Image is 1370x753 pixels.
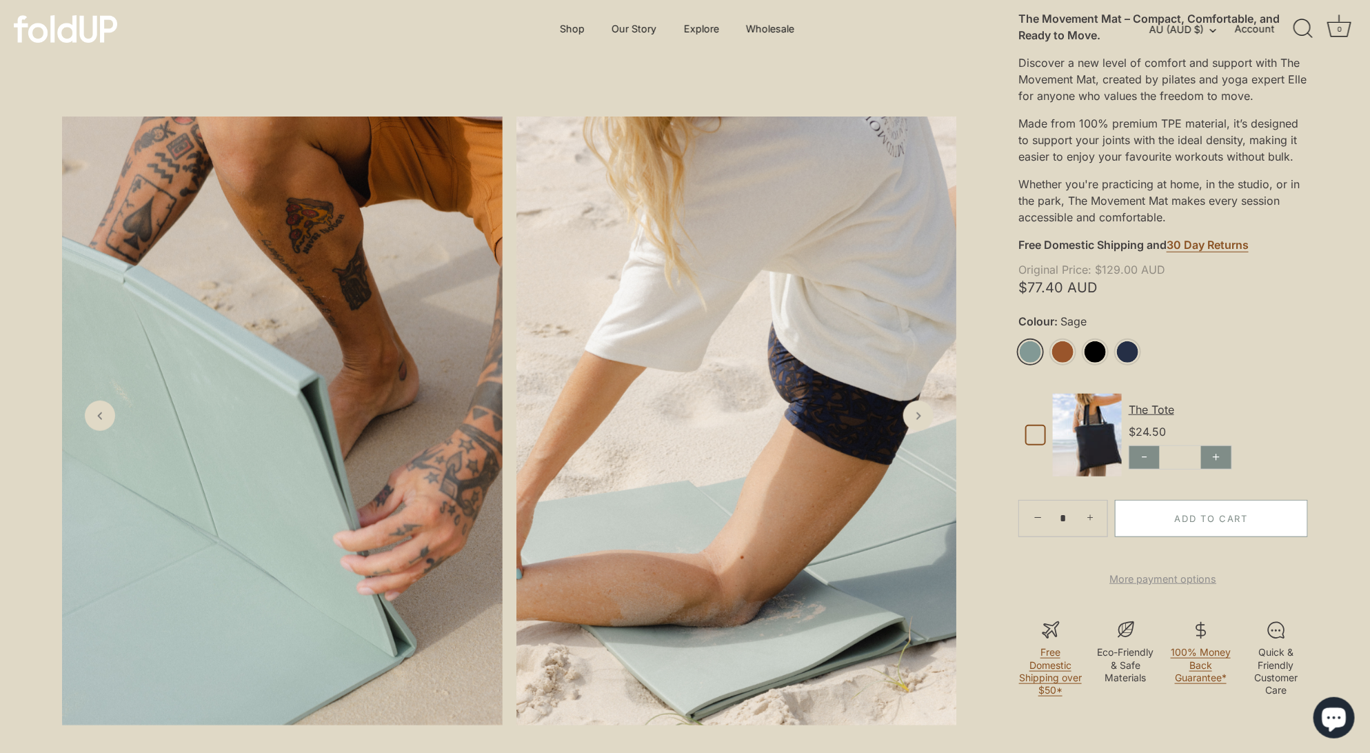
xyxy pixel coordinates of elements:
[1018,264,1304,275] span: $129.00 AUD
[1058,315,1087,328] span: Sage
[1018,170,1308,231] div: Whether you're practicing at home, in the studio, or in the park, The Movement Mat makes every se...
[1333,22,1347,36] div: 0
[1053,394,1122,476] img: Default Title
[525,16,828,42] div: Primary navigation
[1021,502,1051,532] a: −
[85,401,115,431] a: Previous slide
[1083,340,1107,364] a: Black
[1167,238,1249,252] a: 30 Day Returns
[1094,646,1158,684] p: Eco-Friendly & Safe Materials
[1129,401,1301,418] div: The Tote
[1129,425,1166,439] span: $24.50
[600,16,669,42] a: Our Story
[1309,697,1359,742] inbox-online-store-chat: Shopify online store chat
[1018,315,1308,328] label: Colour:
[1235,21,1299,37] a: Account
[1244,646,1308,696] p: Quick & Friendly Customer Care
[1171,646,1231,683] a: 100% Money Back Guarantee*
[1116,340,1140,364] a: Midnight
[1018,571,1308,588] a: More payment options
[1018,238,1167,252] strong: Free Domestic Shipping and
[734,16,807,42] a: Wholesale
[1149,23,1231,36] button: AU (AUD $)
[1051,340,1075,364] a: Rust
[1324,14,1355,44] a: Cart
[1052,499,1074,538] input: Quantity
[1077,503,1107,533] a: +
[1018,49,1308,110] div: Discover a new level of comfort and support with The Movement Mat, created by pilates and yoga ex...
[1115,500,1308,537] button: Add to Cart
[1289,14,1319,44] a: Search
[1018,110,1308,170] div: Made from 100% premium TPE material, it’s designed to support your joints with the ideal density,...
[1018,282,1308,293] span: $77.40 AUD
[1019,646,1082,696] a: Free Domestic Shipping over $50*
[903,401,934,431] a: Next slide
[547,16,596,42] a: Shop
[672,16,731,42] a: Explore
[1018,340,1042,364] a: Sage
